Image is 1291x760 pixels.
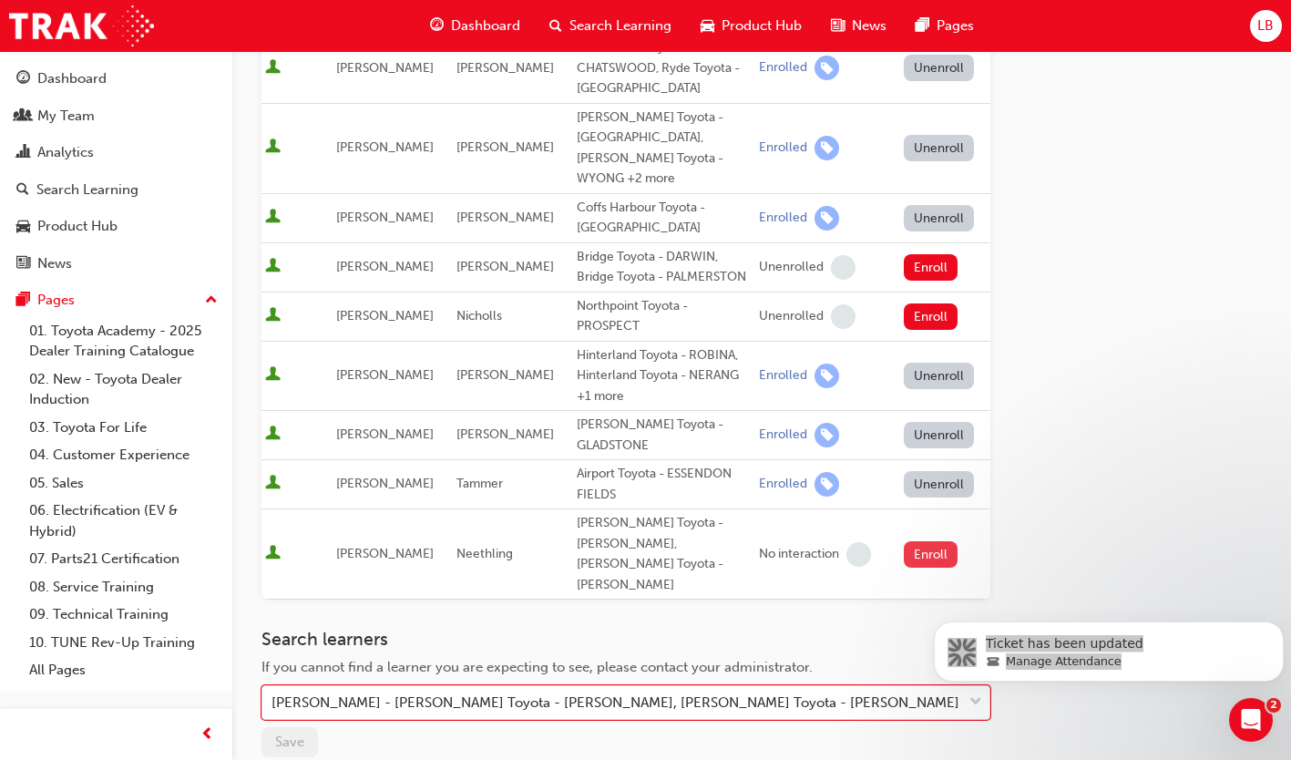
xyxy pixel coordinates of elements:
a: 02. New - Toyota Dealer Induction [22,365,225,414]
a: 08. Service Training [22,573,225,601]
div: Bridge Toyota - DARWIN, Bridge Toyota - PALMERSTON [577,247,752,288]
span: [PERSON_NAME] [456,60,554,76]
span: User is active [265,139,281,157]
span: LB [1257,15,1274,36]
button: Unenroll [904,135,975,161]
div: Pages [37,290,75,311]
div: Enrolled [759,367,807,385]
div: My Team [37,106,95,127]
span: guage-icon [430,15,444,37]
a: news-iconNews [816,7,901,45]
span: learningRecordVerb_ENROLL-icon [815,364,839,388]
img: Trak [9,5,154,46]
div: [PERSON_NAME] Toyota - [PERSON_NAME], [PERSON_NAME] Toyota - [PERSON_NAME] [577,513,752,595]
div: News [37,253,72,274]
span: pages-icon [16,293,30,309]
div: Coffs Harbour Toyota - [GEOGRAPHIC_DATA] [577,198,752,239]
a: 03. Toyota For Life [22,414,225,442]
a: All Pages [22,656,225,684]
span: search-icon [549,15,562,37]
div: Northpoint Toyota - PROSPECT [577,296,752,337]
span: User is active [265,366,281,385]
span: [PERSON_NAME] [336,546,434,561]
span: If you cannot find a learner you are expecting to see, please contact your administrator. [261,659,813,675]
span: Dashboard [451,15,520,36]
a: 05. Sales [22,469,225,498]
span: [PERSON_NAME] [336,139,434,155]
span: chart-icon [16,145,30,161]
span: [PERSON_NAME] [456,367,554,383]
span: User is active [265,258,281,276]
span: news-icon [16,256,30,272]
span: learningRecordVerb_NONE-icon [831,255,856,280]
span: Pages [937,15,974,36]
div: Enrolled [759,59,807,77]
div: Airport Toyota - ESSENDON FIELDS [577,464,752,505]
span: up-icon [205,289,218,313]
a: pages-iconPages [901,7,989,45]
a: 06. Electrification (EV & Hybrid) [22,497,225,545]
span: news-icon [831,15,845,37]
a: 04. Customer Experience [22,441,225,469]
span: [PERSON_NAME] [336,259,434,274]
a: 07. Parts21 Certification [22,545,225,573]
span: Tammer [456,476,503,491]
span: Save [275,734,304,750]
button: LB [1250,10,1282,42]
span: learningRecordVerb_ENROLL-icon [815,206,839,231]
button: Unenroll [904,471,975,498]
div: Unenrolled [759,308,824,325]
div: Product Hub [37,216,118,237]
span: learningRecordVerb_NONE-icon [846,542,871,567]
span: User is active [265,426,281,444]
iframe: Intercom live chat [1229,698,1273,742]
span: [PERSON_NAME] [336,367,434,383]
div: Chatswood Toyota - CHATSWOOD, Ryde Toyota - [GEOGRAPHIC_DATA] [577,37,752,99]
div: No interaction [759,546,839,563]
a: car-iconProduct Hub [686,7,816,45]
a: News [7,247,225,281]
div: Enrolled [759,476,807,493]
span: Product Hub [722,15,802,36]
span: User is active [265,475,281,493]
button: Enroll [904,541,958,568]
a: Product Hub [7,210,225,243]
span: search-icon [16,182,29,199]
span: learningRecordVerb_NONE-icon [831,304,856,329]
span: [PERSON_NAME] [336,308,434,324]
button: Pages [7,283,225,317]
div: Enrolled [759,139,807,157]
iframe: Intercom notifications message [927,583,1291,711]
div: Hinterland Toyota - ROBINA, Hinterland Toyota - NERANG +1 more [577,345,752,407]
div: [PERSON_NAME] Toyota - [GEOGRAPHIC_DATA], [PERSON_NAME] Toyota - WYONG +2 more [577,108,752,190]
span: Search Learning [569,15,671,36]
span: 2 [1266,698,1281,713]
div: Enrolled [759,426,807,444]
span: User is active [265,307,281,325]
div: [PERSON_NAME] - [PERSON_NAME] Toyota - [PERSON_NAME], [PERSON_NAME] Toyota - [PERSON_NAME] [272,693,959,714]
span: Neethling [456,546,513,561]
a: guage-iconDashboard [415,7,535,45]
span: car-icon [16,219,30,235]
a: 09. Technical Training [22,601,225,629]
div: Search Learning [36,180,138,200]
span: [PERSON_NAME] [336,426,434,442]
span: prev-icon [200,724,214,746]
span: pages-icon [916,15,929,37]
button: Unenroll [904,205,975,231]
button: Unenroll [904,55,975,81]
a: Dashboard [7,62,225,96]
span: [PERSON_NAME] [456,210,554,225]
div: [PERSON_NAME] Toyota - GLADSTONE [577,415,752,456]
button: Enroll [904,303,958,330]
a: 01. Toyota Academy - 2025 Dealer Training Catalogue [22,317,225,365]
a: My Team [7,99,225,133]
span: guage-icon [16,71,30,87]
button: Enroll [904,254,958,281]
span: learningRecordVerb_ENROLL-icon [815,423,839,447]
button: Unenroll [904,363,975,389]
